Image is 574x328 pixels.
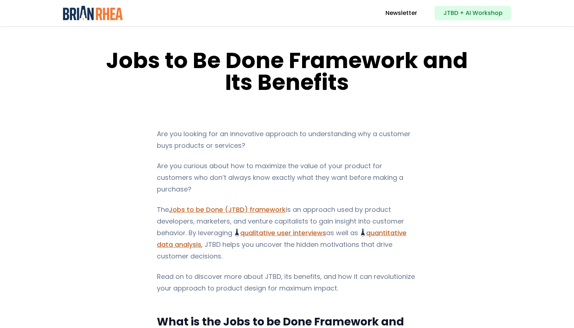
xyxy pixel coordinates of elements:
[157,160,417,195] p: Are you curious about how to maximize the value of your product for customers who don’t always kn...
[169,205,286,214] a: Jobs to be Done (JTBD) framework
[96,50,478,93] h1: Jobs to Be Done Framework and Its Benefits
[157,271,417,294] p: Read on to discover more about JTBD, its benefits, and how it can revolutionize your approach to ...
[157,204,417,262] p: The is an approach used by product developers, marketers, and venture capitalists to gain insight...
[157,128,417,151] p: Are you looking for an innovative approach to understanding why a customer buys products or servi...
[235,228,326,237] a: qualitative user interviews
[63,6,123,20] img: Brian Rhea
[157,228,407,249] a: quantitative data analysis
[435,6,511,20] a: JTBD + AI Workshop
[385,9,417,17] a: Newsletter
